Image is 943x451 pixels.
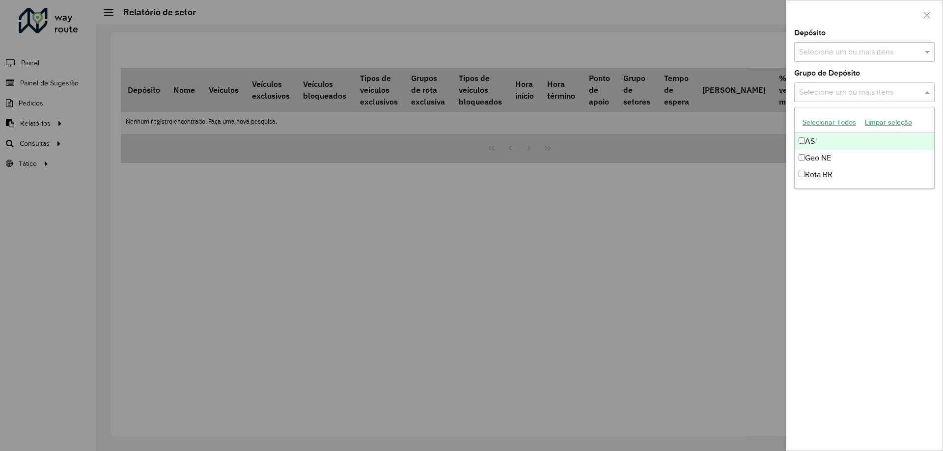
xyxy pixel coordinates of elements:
[794,67,860,79] label: Grupo de Depósito
[798,115,860,130] button: Selecionar Todos
[794,107,935,189] ng-dropdown-panel: Options list
[795,150,934,166] div: Geo NE
[795,166,934,183] div: Rota BR
[795,133,934,150] div: AS
[860,115,916,130] button: Limpar seleção
[794,27,826,39] label: Depósito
